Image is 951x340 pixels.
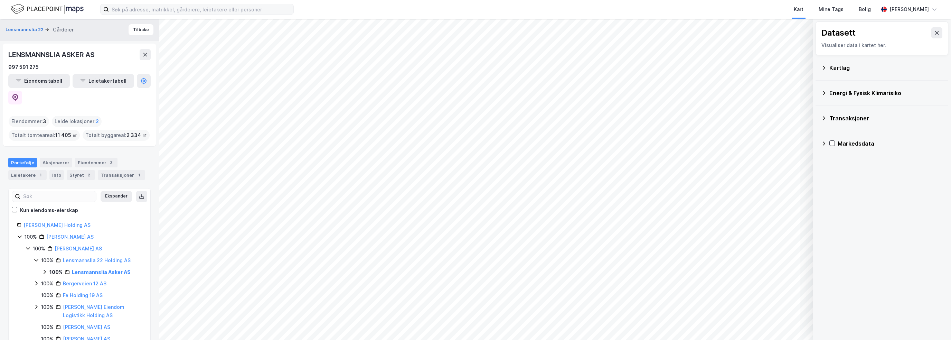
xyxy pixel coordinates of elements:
[37,172,44,178] div: 1
[135,172,142,178] div: 1
[85,172,92,178] div: 2
[126,131,147,139] span: 2 334 ㎡
[49,268,63,276] div: 100%
[41,323,54,331] div: 100%
[63,292,103,298] a: Fe Holding 19 AS
[53,26,74,34] div: Gårdeier
[63,257,131,263] a: Lensmannslia 22 Holding AS
[72,269,131,275] a: Lensmannslia Asker AS
[83,130,150,141] div: Totalt byggareal :
[829,114,943,122] div: Transaksjoner
[41,279,54,288] div: 100%
[889,5,929,13] div: [PERSON_NAME]
[829,89,943,97] div: Energi & Fysisk Klimarisiko
[63,324,110,330] a: [PERSON_NAME] AS
[829,64,943,72] div: Kartlag
[109,4,293,15] input: Søk på adresse, matrikkel, gårdeiere, leietakere eller personer
[63,304,124,318] a: [PERSON_NAME] Eiendom Logistikk Holding AS
[73,74,134,88] button: Leietakertabell
[8,74,70,88] button: Eiendomstabell
[8,63,39,71] div: 997 591 275
[821,27,856,38] div: Datasett
[916,307,951,340] div: Kontrollprogram for chat
[25,233,37,241] div: 100%
[55,246,102,251] a: [PERSON_NAME] AS
[101,191,132,202] button: Ekspander
[838,139,943,148] div: Markedsdata
[75,158,117,167] div: Eiendommer
[55,131,77,139] span: 11 405 ㎡
[916,307,951,340] iframe: Chat Widget
[9,116,49,127] div: Eiendommer :
[41,291,54,300] div: 100%
[33,245,45,253] div: 100%
[859,5,871,13] div: Bolig
[9,130,80,141] div: Totalt tomteareal :
[108,159,115,166] div: 3
[129,24,153,35] button: Tilbake
[41,303,54,311] div: 100%
[8,170,47,180] div: Leietakere
[40,158,72,167] div: Aksjonærer
[20,206,78,214] div: Kun eiendoms-eierskap
[794,5,803,13] div: Kart
[63,281,106,286] a: Bergerveien 12 AS
[52,116,102,127] div: Leide lokasjoner :
[98,170,145,180] div: Transaksjoner
[23,222,91,228] a: [PERSON_NAME] Holding AS
[8,49,96,60] div: LENSMANNSLIA ASKER AS
[11,3,84,15] img: logo.f888ab2527a4732fd821a326f86c7f29.svg
[46,234,94,240] a: [PERSON_NAME] AS
[67,170,95,180] div: Styret
[96,117,99,126] span: 2
[20,191,96,202] input: Søk
[43,117,46,126] span: 3
[819,5,844,13] div: Mine Tags
[49,170,64,180] div: Info
[41,256,54,265] div: 100%
[6,26,45,33] button: Lensmannslia 22
[821,41,942,49] div: Visualiser data i kartet her.
[8,158,37,167] div: Portefølje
